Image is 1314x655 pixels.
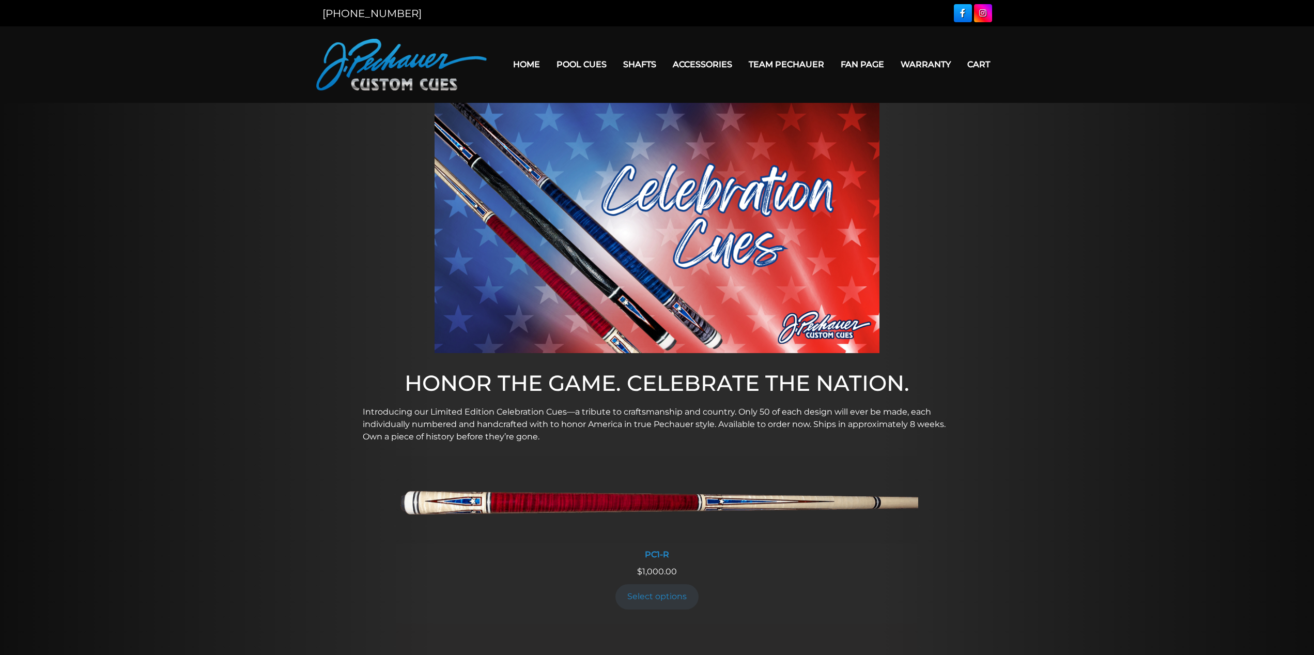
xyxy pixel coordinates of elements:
a: Fan Page [832,51,892,78]
span: 1,000.00 [637,567,677,576]
span: $ [637,567,642,576]
a: Accessories [664,51,740,78]
a: Warranty [892,51,959,78]
p: Introducing our Limited Edition Celebration Cues—a tribute to craftsmanship and country. Only 50 ... [363,406,952,443]
a: Team Pechauer [740,51,832,78]
a: Pool Cues [548,51,615,78]
a: Shafts [615,51,664,78]
a: Add to cart: “PC1-R” [615,584,699,610]
img: PC1-R [396,456,918,543]
div: PC1-R [396,550,918,559]
img: Pechauer Custom Cues [316,39,487,90]
a: [PHONE_NUMBER] [322,7,422,20]
a: Home [505,51,548,78]
a: Cart [959,51,998,78]
a: PC1-R PC1-R [396,456,918,566]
